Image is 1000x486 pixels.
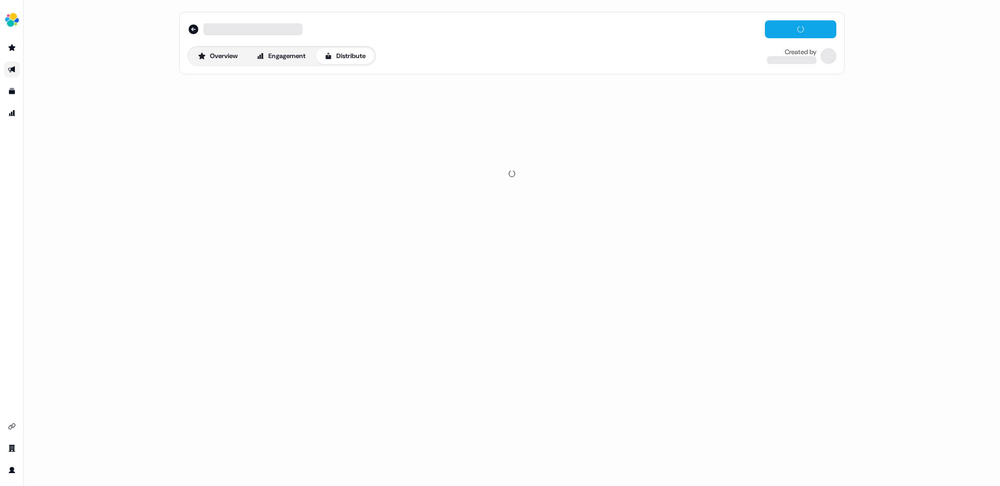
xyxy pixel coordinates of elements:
button: Engagement [248,48,314,64]
a: Go to outbound experience [4,62,20,77]
a: Go to templates [4,83,20,99]
a: Go to integrations [4,418,20,434]
a: Go to profile [4,462,20,478]
a: Go to prospects [4,40,20,56]
div: Created by [785,48,816,56]
a: Go to team [4,440,20,456]
button: Overview [189,48,246,64]
a: Go to attribution [4,105,20,121]
button: Distribute [316,48,374,64]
